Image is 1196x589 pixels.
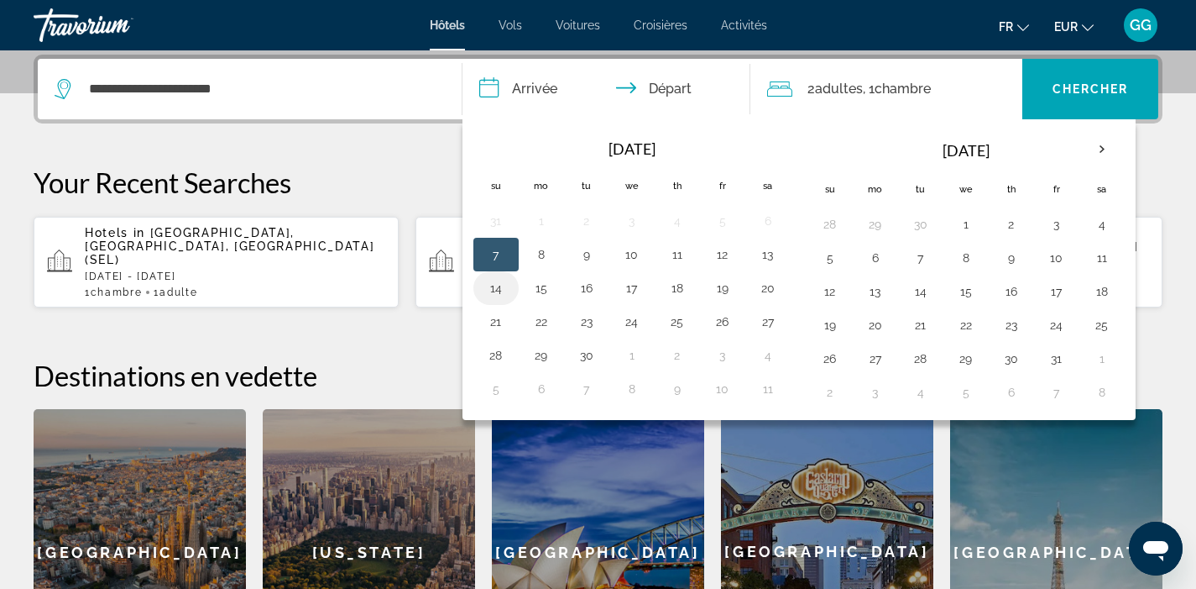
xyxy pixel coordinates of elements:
button: Day 7 [1043,381,1070,404]
button: Day 4 [664,209,691,233]
a: Voitures [556,18,600,32]
h2: Destinations en vedette [34,359,1162,392]
button: Day 7 [483,243,509,266]
button: Day 2 [998,213,1025,236]
button: Day 14 [907,280,934,303]
button: Day 17 [1043,280,1070,303]
button: Day 12 [709,243,736,266]
button: Day 29 [862,213,889,236]
button: Day 11 [664,243,691,266]
button: Day 11 [755,377,781,401]
a: Vols [499,18,522,32]
button: Day 6 [862,246,889,270]
button: Day 3 [709,344,736,367]
button: Day 9 [573,243,600,266]
button: Day 28 [817,213,843,236]
span: Chercher [1052,82,1129,96]
button: Day 15 [528,276,555,300]
button: Day 22 [528,310,555,334]
button: Day 7 [907,246,934,270]
button: Day 15 [953,280,979,303]
button: Day 25 [1089,313,1115,337]
a: Activités [721,18,767,32]
button: Day 10 [619,243,645,266]
button: Day 21 [483,310,509,334]
button: Day 12 [817,280,843,303]
button: Day 3 [862,381,889,404]
button: Day 1 [619,344,645,367]
button: Day 8 [619,377,645,401]
button: Day 8 [1089,381,1115,404]
span: EUR [1054,20,1078,34]
button: Day 17 [619,276,645,300]
button: Day 8 [528,243,555,266]
span: Hotels in [85,226,145,239]
button: Day 10 [709,377,736,401]
button: Day 24 [1043,313,1070,337]
button: Day 4 [1089,213,1115,236]
button: Day 30 [907,213,934,236]
a: Travorium [34,3,201,47]
span: Adulte [159,287,197,298]
button: Chercher [1022,59,1158,119]
button: Day 2 [817,381,843,404]
button: Day 26 [817,347,843,371]
button: Day 2 [573,209,600,233]
button: Day 31 [1043,347,1070,371]
button: Day 21 [907,313,934,337]
button: Day 8 [953,246,979,270]
button: Day 13 [862,280,889,303]
span: Chambre [91,287,143,298]
button: Day 23 [998,313,1025,337]
button: Day 20 [755,276,781,300]
span: fr [999,20,1013,34]
span: GG [1130,17,1152,34]
button: Day 5 [483,377,509,401]
button: Day 6 [528,377,555,401]
button: Day 5 [817,246,843,270]
button: Day 11 [1089,246,1115,270]
button: Day 26 [709,310,736,334]
th: [DATE] [853,130,1079,171]
button: Day 27 [862,347,889,371]
button: Day 1 [528,209,555,233]
button: Day 25 [664,310,691,334]
button: Day 14 [483,276,509,300]
button: Day 4 [755,344,781,367]
button: Day 16 [998,280,1025,303]
button: Hotels in [GEOGRAPHIC_DATA], [GEOGRAPHIC_DATA], [GEOGRAPHIC_DATA] (SEL)[DATE] - [DATE]1Chambre2Ad... [415,216,781,308]
button: Day 22 [953,313,979,337]
button: Day 24 [619,310,645,334]
span: Croisières [634,18,687,32]
button: User Menu [1119,8,1162,43]
span: 1 [154,287,197,298]
button: Travelers: 2 adults, 0 children [750,59,1022,119]
button: Day 6 [998,381,1025,404]
button: Day 20 [862,313,889,337]
th: [DATE] [519,130,745,167]
button: Day 5 [709,209,736,233]
button: Change language [999,14,1029,39]
button: Day 1 [1089,347,1115,371]
button: Day 30 [573,344,600,367]
button: Day 3 [1043,213,1070,236]
button: Hotels in [GEOGRAPHIC_DATA], [GEOGRAPHIC_DATA], [GEOGRAPHIC_DATA] (SEL)[DATE] - [DATE]1Chambre1Ad... [34,216,399,308]
button: Day 7 [573,377,600,401]
a: Hôtels [430,18,465,32]
span: Adultes [815,81,863,97]
button: Day 2 [664,344,691,367]
button: Day 28 [907,347,934,371]
button: Day 28 [483,344,509,367]
button: Day 19 [817,313,843,337]
span: 1 [85,287,142,298]
button: Day 9 [664,377,691,401]
button: Day 9 [998,246,1025,270]
button: Day 30 [998,347,1025,371]
button: Day 31 [483,209,509,233]
button: Change currency [1054,14,1094,39]
button: Day 1 [953,213,979,236]
button: Day 13 [755,243,781,266]
button: Day 23 [573,310,600,334]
